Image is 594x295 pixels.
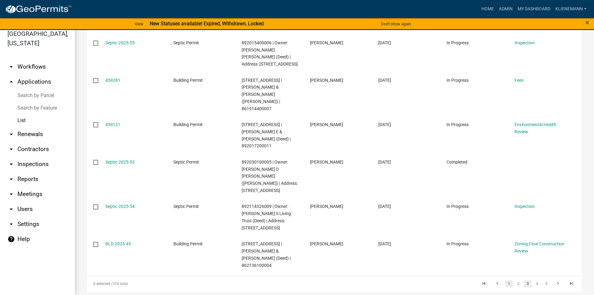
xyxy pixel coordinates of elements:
a: 1 [505,280,513,287]
a: View [132,19,146,29]
span: Building Permit [173,241,203,246]
i: help [7,235,15,243]
span: 08/06/2025 [378,40,391,45]
span: Brandon Morton [310,40,343,45]
span: Septic Permit [173,40,199,45]
li: page 3 [523,278,532,289]
span: 08/05/2025 [378,78,391,83]
span: 33321 MM AVE | Thompson, Donald G & Teri Lynn (Deed) | 862136100004 [242,241,291,268]
button: Close [585,19,589,26]
span: Brandon Morton [310,160,343,165]
span: 0 selected / [93,282,113,286]
span: Building Permit [173,78,203,83]
i: arrow_drop_down [7,130,15,138]
span: Septic Permit [173,160,199,165]
strong: New Statuses available! Expired, Withdrawn, Locked [150,21,264,27]
span: Completed [447,160,467,165]
span: 892030100005 | Owner: Rieks, Joey D Rieks, Jeanne E (Deed) | Address: 14434 US HIGHWAY 65 [242,160,298,193]
a: Fees [514,78,524,83]
span: 08/01/2025 [378,160,391,165]
a: go to last page [566,280,577,287]
i: arrow_drop_down [7,63,15,71]
a: Septic-2025-53 [105,160,135,165]
a: Septic-2025-55 [105,40,135,45]
a: My Dashboard [515,3,553,15]
a: Inspection [514,40,535,45]
li: page 1 [504,278,514,289]
a: 3 [524,280,531,287]
a: 459121 [105,122,120,127]
a: go to previous page [491,280,503,287]
a: Home [479,3,496,15]
a: 4 [533,280,541,287]
span: 07/29/2025 [378,204,391,209]
a: Septic-2025-54 [105,204,135,209]
span: Septic Permit [173,204,199,209]
a: Inspection [514,204,535,209]
i: arrow_drop_down [7,175,15,183]
a: klienemann [553,3,589,15]
a: go to next page [552,280,564,287]
a: 5 [543,280,550,287]
i: arrow_drop_up [7,78,15,86]
span: × [585,18,589,27]
span: Kendall Lienemann [310,78,343,83]
li: page 4 [532,278,542,289]
i: arrow_drop_down [7,190,15,198]
span: 07/29/2025 [378,241,391,246]
span: 08/04/2025 [378,122,391,127]
span: Lori Kohart [310,241,343,246]
span: 892015400006 | Owner: Vandegrift, Matthew Vandegrift, Baylee (Deed) | Address: 25638 COUNTY HIGHW... [242,40,298,66]
li: page 2 [514,278,523,289]
span: In Progress [447,78,469,83]
div: 310 total [87,276,283,292]
a: Admin [496,3,515,15]
i: arrow_drop_down [7,205,15,213]
span: In Progress [447,204,469,209]
a: 459281 [105,78,120,83]
i: arrow_drop_down [7,145,15,153]
span: Lori Kohart [310,122,343,127]
a: go to first page [478,280,490,287]
span: Brandon Morton [310,204,343,209]
span: Building Permit [173,122,203,127]
a: 2 [514,280,522,287]
span: 12051 MM AVE | Aldinger, Douglas E & Joanne K (Deed) | 892017200011 [242,122,291,148]
span: In Progress [447,122,469,127]
a: Environmental Health Review [514,122,556,134]
a: Zoning Final Construction Review [514,241,564,253]
span: 892114326009 | Owner: Wohlert, Rita S Living Trust (Deed) | Address: 2710 RIVER OAKS [242,204,291,230]
i: arrow_drop_down [7,220,15,228]
span: In Progress [447,241,469,246]
span: In Progress [447,40,469,45]
i: arrow_drop_down [7,160,15,168]
a: BLD-2025-45 [105,241,131,246]
span: 31075 Y AVE | Hauser, Daniel D & Cynthia M (Deed) | 861914400007 [242,78,282,111]
li: page 5 [542,278,551,289]
button: Don't show again [379,19,413,29]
